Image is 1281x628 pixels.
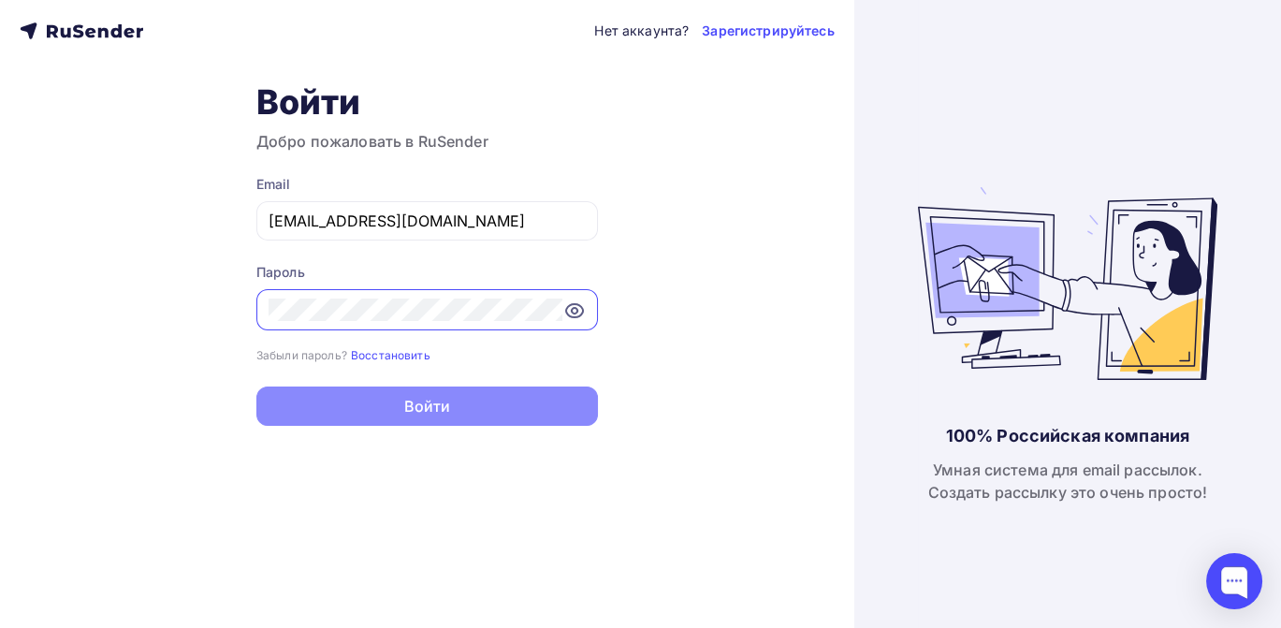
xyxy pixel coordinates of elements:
[256,130,598,153] h3: Добро пожаловать в RuSender
[256,387,598,426] button: Войти
[256,263,598,282] div: Пароль
[927,459,1207,504] div: Умная система для email рассылок. Создать рассылку это очень просто!
[256,175,598,194] div: Email
[256,348,347,362] small: Забыли пароль?
[269,210,586,232] input: Укажите свой email
[594,22,689,40] div: Нет аккаунта?
[256,81,598,123] h1: Войти
[702,22,834,40] a: Зарегистрируйтесь
[351,348,430,362] small: Восстановить
[351,346,430,362] a: Восстановить
[946,425,1189,447] div: 100% Российская компания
